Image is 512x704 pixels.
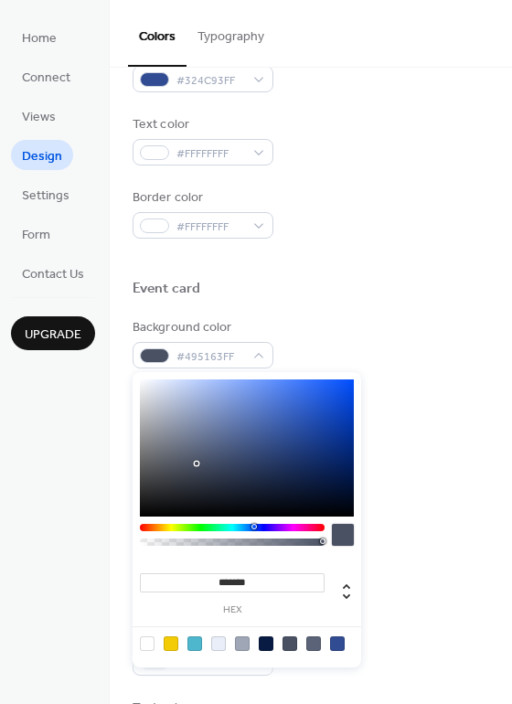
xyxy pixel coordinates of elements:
div: Event card [133,280,200,299]
span: Upgrade [25,325,81,345]
span: Form [22,226,50,245]
div: Border color [133,188,270,208]
span: #FFFFFFFF [176,144,244,164]
div: rgb(78, 183, 205) [187,636,202,651]
div: rgb(73, 81, 99) [283,636,297,651]
div: rgb(255, 255, 255) [140,636,155,651]
span: #FFFFFFFF [176,218,244,237]
span: Views [22,108,56,127]
a: Design [11,140,73,170]
div: rgb(50, 76, 147) [330,636,345,651]
span: #324C93FF [176,71,244,91]
span: Contact Us [22,265,84,284]
span: #495163FF [176,347,244,367]
a: Contact Us [11,258,95,288]
a: Home [11,22,68,52]
span: Home [22,29,57,48]
div: rgb(159, 167, 183) [235,636,250,651]
span: Design [22,147,62,166]
div: Text color [133,115,270,134]
div: rgb(8, 27, 66) [259,636,273,651]
label: hex [140,605,325,615]
span: Connect [22,69,70,88]
div: rgb(90, 99, 120) [306,636,321,651]
a: Settings [11,179,80,209]
div: rgb(233, 238, 248) [211,636,226,651]
div: Background color [133,318,270,337]
span: Settings [22,187,69,206]
a: Form [11,219,61,249]
button: Upgrade [11,316,95,350]
div: rgb(244, 204, 6) [164,636,178,651]
a: Views [11,101,67,131]
a: Connect [11,61,81,91]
